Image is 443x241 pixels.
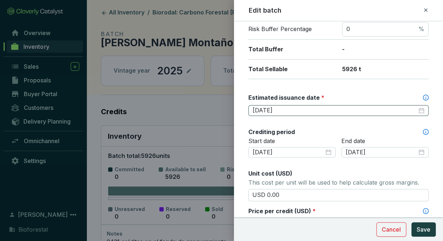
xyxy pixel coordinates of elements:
[382,225,401,234] span: Cancel
[248,177,429,188] p: This cost per unit will be used to help calculate gross margins.
[248,137,336,145] p: Start date
[248,207,311,215] span: Price per credit (USD)
[341,137,429,145] p: End date
[376,222,406,237] button: Cancel
[248,65,335,73] p: Total Sellable
[342,46,429,53] p: -
[253,149,324,156] input: Select date
[342,65,429,73] p: 5926 t
[411,222,436,237] button: Save
[417,225,430,234] span: Save
[253,107,417,115] input: Select date
[248,189,429,201] input: Enter cost
[248,215,429,225] p: This will be used as the default sale price for this batch.
[248,170,292,177] span: Unit cost (USD)
[346,149,417,156] input: Select date
[248,25,335,33] p: Risk Buffer Percentage
[248,46,335,53] p: Total Buffer
[418,25,424,33] span: %
[248,128,295,136] label: Crediting period
[249,6,282,15] h2: Edit batch
[248,94,324,102] label: Estimated issuance date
